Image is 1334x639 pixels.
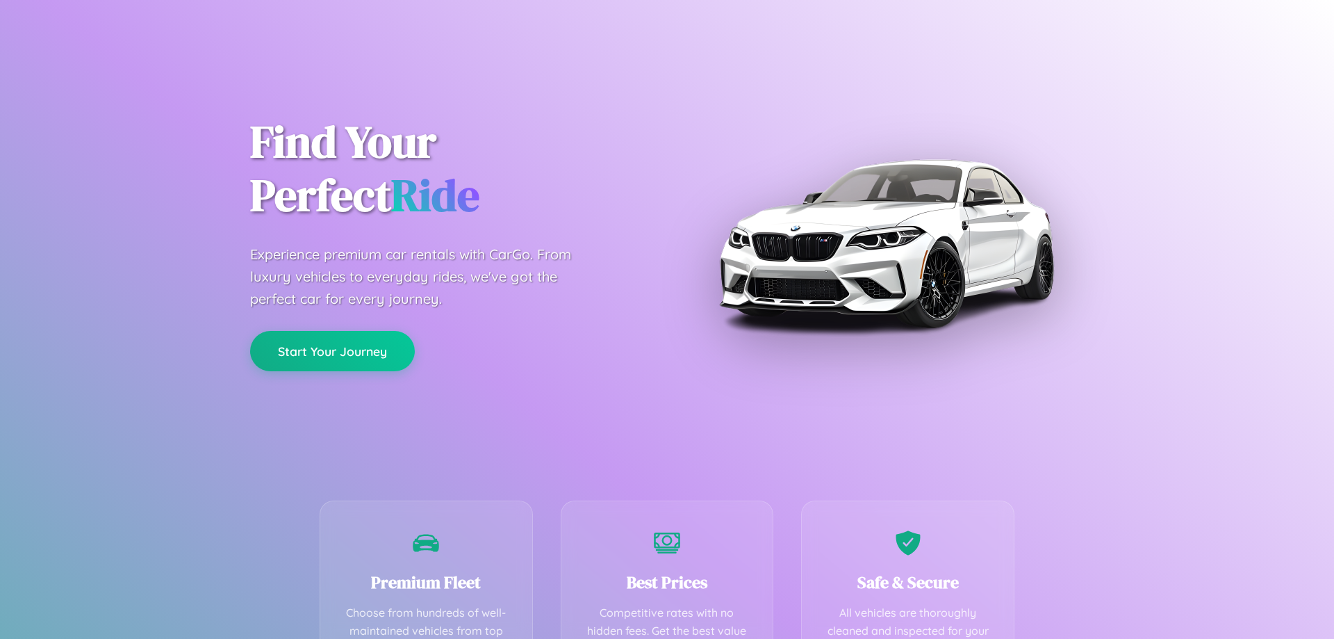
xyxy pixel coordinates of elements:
[341,571,511,594] h3: Premium Fleet
[823,571,993,594] h3: Safe & Secure
[250,243,598,310] p: Experience premium car rentals with CarGo. From luxury vehicles to everyday rides, we've got the ...
[391,165,479,225] span: Ride
[712,70,1060,417] img: Premium BMW car rental vehicle
[250,115,646,223] h1: Find Your Perfect
[250,331,415,371] button: Start Your Journey
[582,571,752,594] h3: Best Prices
